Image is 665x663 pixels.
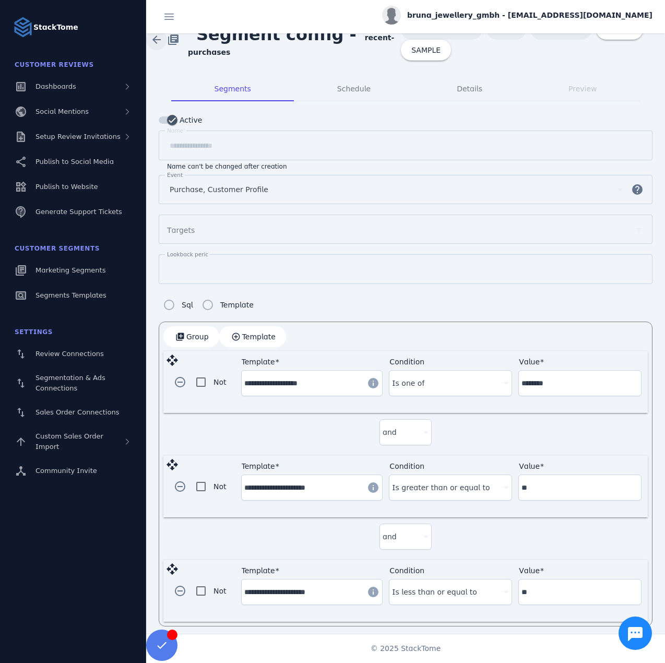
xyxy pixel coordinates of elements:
span: Details [457,85,482,92]
mat-label: Template [242,462,275,470]
span: Custom Sales Order Import [35,432,103,451]
span: Community Invite [35,467,97,475]
mat-label: Events [167,172,186,178]
mat-icon: help [625,183,650,196]
span: and [383,530,397,543]
mat-label: Lookback period [167,251,212,257]
button: bruna_jewellery_gmbh - [EMAIL_ADDRESS][DOMAIN_NAME] [382,6,652,25]
mat-label: Condition [389,566,424,575]
mat-radio-group: Segment config type [159,294,254,315]
strong: recent-purchases [188,33,394,56]
mat-label: Template [242,566,275,575]
span: Publish to Social Media [35,158,114,165]
span: Settings [15,328,53,336]
mat-icon: info [367,377,379,389]
mat-form-field: Segment targets [159,215,652,254]
span: Group [186,333,209,340]
label: Not [211,585,227,597]
span: Segments Templates [35,291,106,299]
a: Publish to Website [6,175,140,198]
span: Segmentation & Ads Connections [35,374,105,392]
span: Dashboards [35,82,76,90]
span: Customer Segments [15,245,100,252]
label: Sql [180,299,193,311]
span: Setup Review Invitations [35,133,121,140]
mat-label: Name [167,127,183,134]
mat-label: Targets [167,226,195,234]
img: Logo image [13,17,33,38]
label: Not [211,480,227,493]
button: COUNT [596,19,643,40]
span: Publish to Website [35,183,98,191]
input: Template [244,586,361,598]
mat-form-field: Segment name [159,131,652,171]
span: Is greater than or equal to [392,481,490,494]
span: and [383,426,397,439]
mat-form-field: Segment events [159,175,652,215]
mat-hint: Name can't be changed after creation [167,160,287,171]
span: Sales Order Connections [35,408,119,416]
label: Not [211,376,227,388]
mat-label: Value [519,566,540,575]
input: Template [244,377,361,389]
span: Purchase, Customer Profile [170,183,268,196]
span: © 2025 StackTome [371,643,441,654]
strong: StackTome [33,22,78,33]
span: Marketing Segments [35,266,105,274]
mat-label: Condition [389,358,424,366]
label: Active [177,114,202,126]
button: Group [163,326,219,347]
label: Template [218,299,254,311]
img: profile.jpg [382,6,401,25]
mat-label: Value [519,358,540,366]
span: bruna_jewellery_gmbh - [EMAIL_ADDRESS][DOMAIN_NAME] [407,10,652,21]
span: Is one of [392,377,424,389]
a: Review Connections [6,342,140,365]
span: Segments [215,85,251,92]
mat-icon: library_books [167,33,180,46]
span: Schedule [337,85,371,92]
span: Is less than or equal to [392,586,477,598]
mat-label: Value [519,462,540,470]
a: Sales Order Connections [6,401,140,424]
a: Publish to Social Media [6,150,140,173]
span: Review Connections [35,350,104,358]
span: Generate Support Tickets [35,208,122,216]
button: SAMPLE [401,40,451,61]
a: Marketing Segments [6,259,140,282]
a: Community Invite [6,459,140,482]
a: Generate Support Tickets [6,200,140,223]
span: Customer Reviews [15,61,94,68]
button: Template [219,326,286,347]
mat-label: Template [242,358,275,366]
a: Segmentation & Ads Connections [6,368,140,399]
mat-icon: info [367,586,379,598]
span: Segment config - [188,16,365,53]
a: Segments Templates [6,284,140,307]
input: Template [244,481,361,494]
span: SAMPLE [411,46,441,54]
span: Template [242,333,276,340]
span: Social Mentions [35,108,89,115]
mat-icon: info [367,481,379,494]
mat-label: Condition [389,462,424,470]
